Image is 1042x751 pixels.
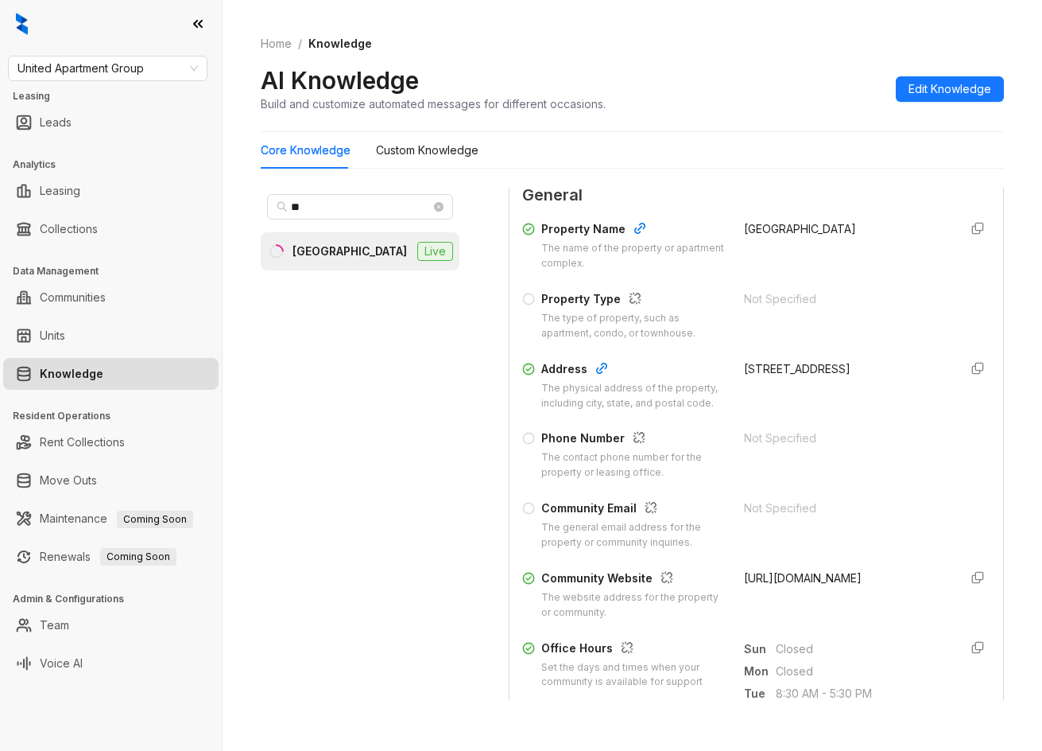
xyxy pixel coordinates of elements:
[744,222,856,235] span: [GEOGRAPHIC_DATA]
[776,685,947,702] span: 8:30 AM - 5:30 PM
[744,685,776,702] span: Tue
[376,142,478,159] div: Custom Knowledge
[292,243,407,260] div: [GEOGRAPHIC_DATA]
[776,663,947,680] span: Closed
[3,465,219,496] li: Move Outs
[744,663,776,680] span: Mon
[744,571,862,585] span: [URL][DOMAIN_NAME]
[541,590,725,621] div: The website address for the property or community.
[261,65,419,95] h2: AI Knowledge
[3,426,219,458] li: Rent Collections
[277,201,288,212] span: search
[541,640,725,660] div: Office Hours
[40,648,83,679] a: Voice AI
[13,409,222,423] h3: Resident Operations
[3,358,219,390] li: Knowledge
[13,158,222,172] h3: Analytics
[13,264,222,278] h3: Data Management
[3,282,219,313] li: Communities
[13,89,222,103] h3: Leasing
[40,541,176,573] a: RenewalsComing Soon
[541,220,725,241] div: Property Name
[3,175,219,207] li: Leasing
[744,290,947,308] div: Not Specified
[3,320,219,352] li: Units
[541,290,725,311] div: Property Type
[40,107,72,138] a: Leads
[541,450,725,481] div: The contact phone number for the property or leasing office.
[744,430,947,447] div: Not Specified
[17,56,198,80] span: United Apartment Group
[541,500,725,520] div: Community Email
[40,609,69,641] a: Team
[434,202,444,212] span: close-circle
[261,142,351,159] div: Core Knowledge
[3,213,219,245] li: Collections
[40,465,97,496] a: Move Outs
[744,500,947,517] div: Not Specified
[40,175,80,207] a: Leasing
[541,660,725,691] div: Set the days and times when your community is available for support
[776,640,947,658] span: Closed
[908,80,991,98] span: Edit Knowledge
[3,541,219,573] li: Renewals
[16,13,28,35] img: logo
[3,107,219,138] li: Leads
[541,570,725,590] div: Community Website
[541,430,725,450] div: Phone Number
[40,358,103,390] a: Knowledge
[541,520,725,551] div: The general email address for the property or community inquiries.
[896,76,1004,102] button: Edit Knowledge
[3,609,219,641] li: Team
[541,241,725,271] div: The name of the property or apartment complex.
[744,360,947,378] div: [STREET_ADDRESS]
[308,37,372,50] span: Knowledge
[40,213,98,245] a: Collections
[117,511,193,528] span: Coming Soon
[541,381,725,411] div: The physical address of the property, including city, state, and postal code.
[40,320,65,352] a: Units
[3,503,219,535] li: Maintenance
[40,282,106,313] a: Communities
[40,426,125,458] a: Rent Collections
[522,183,990,208] span: General
[13,592,222,606] h3: Admin & Configurations
[258,35,295,53] a: Home
[417,242,453,261] span: Live
[261,95,606,112] div: Build and customize automated messages for different occasions.
[3,648,219,679] li: Voice AI
[541,311,725,341] div: The type of property, such as apartment, condo, or townhouse.
[744,640,776,658] span: Sun
[100,548,176,566] span: Coming Soon
[541,360,725,381] div: Address
[298,35,302,53] li: /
